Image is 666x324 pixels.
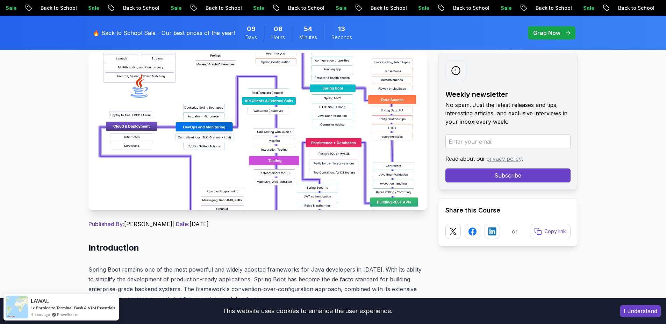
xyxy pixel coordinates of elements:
[245,34,257,41] span: Days
[608,5,631,12] p: Sale
[313,5,361,12] p: Back to School
[88,53,427,210] img: Spring Boot Roadmap 2025: The Complete Guide for Backend Developers thumbnail
[533,29,560,37] p: Grab Now
[478,5,526,12] p: Back to School
[487,155,522,162] a: privacy policy
[88,265,427,304] p: Spring Boot remains one of the most powerful and widely adopted frameworks for Java developers in...
[299,34,317,41] span: Minutes
[271,34,285,41] span: Hours
[278,5,301,12] p: Sale
[176,221,189,228] span: Date:
[331,34,352,41] span: Seconds
[512,227,518,236] p: or
[445,101,571,126] p: No spam. Just the latest releases and tips, interesting articles, and exclusive interviews in you...
[274,24,282,34] span: 6 Hours
[544,228,566,235] p: Copy link
[88,220,427,228] p: [PERSON_NAME] | [DATE]
[561,5,608,12] p: Back to School
[88,242,427,253] h2: Introduction
[530,224,571,239] button: Copy link
[361,5,383,12] p: Sale
[445,206,571,215] h2: Share this Course
[396,5,443,12] p: Back to School
[93,29,235,37] p: 🔥 Back to School Sale - Our best prices of the year!
[620,305,661,317] button: Accept cookies
[6,296,28,318] img: provesource social proof notification image
[148,5,196,12] p: Back to School
[113,5,136,12] p: Sale
[31,5,53,12] p: Sale
[445,89,571,99] h2: Weekly newsletter
[88,221,124,228] span: Published By:
[66,5,113,12] p: Back to School
[526,5,548,12] p: Sale
[247,24,256,34] span: 9 Days
[196,5,218,12] p: Sale
[443,5,466,12] p: Sale
[57,311,79,317] a: ProveSource
[31,298,49,304] span: LAWAL
[445,154,571,163] p: Read about our .
[445,168,571,182] button: Subscribe
[338,24,345,34] span: 13 Seconds
[231,5,278,12] p: Back to School
[31,311,50,317] span: 4 hours ago
[5,303,610,319] div: This website uses cookies to enhance the user experience.
[31,305,35,310] span: ->
[445,134,571,149] input: Enter your email
[304,24,312,34] span: 54 Minutes
[36,305,115,310] a: Enroled to Terminal, Bash & VIM Essentials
